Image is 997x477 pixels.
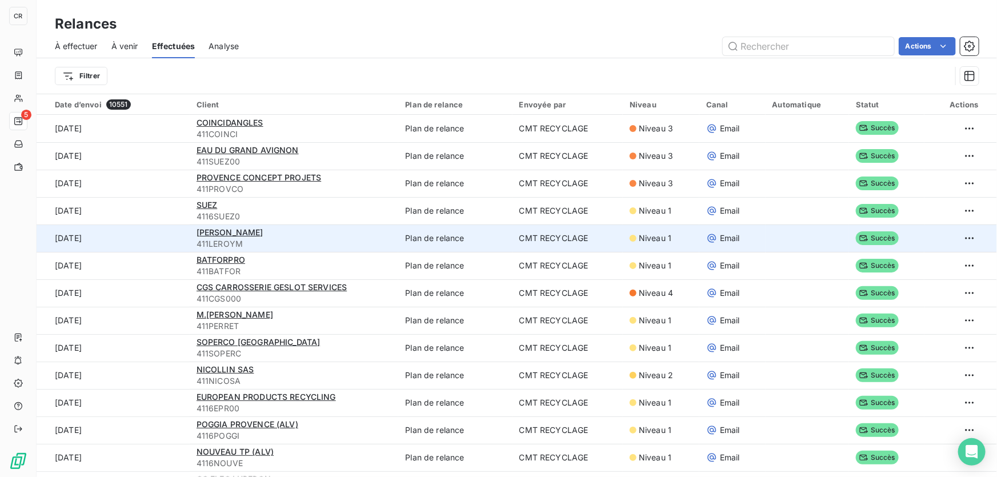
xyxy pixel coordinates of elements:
[720,424,740,436] span: Email
[856,286,899,300] span: Succès
[197,293,392,304] span: 411CGS000
[398,362,512,389] td: Plan de relance
[931,100,979,109] div: Actions
[720,452,740,463] span: Email
[720,397,740,408] span: Email
[197,320,392,332] span: 411PERRET
[55,41,98,52] span: À effectuer
[152,41,195,52] span: Effectuées
[856,100,918,109] div: Statut
[519,100,616,109] div: Envoyée par
[197,403,392,414] span: 4116EPR00
[720,342,740,354] span: Email
[197,364,254,374] span: NICOLLIN SAS
[723,37,894,55] input: Rechercher
[398,416,512,444] td: Plan de relance
[197,458,392,469] span: 4116NOUVE
[512,334,623,362] td: CMT RECYCLAGE
[197,173,322,182] span: PROVENCE CONCEPT PROJETS
[197,266,392,277] span: 411BATFOR
[720,123,740,134] span: Email
[856,231,899,245] span: Succès
[720,370,740,381] span: Email
[9,452,27,470] img: Logo LeanPay
[398,170,512,197] td: Plan de relance
[856,396,899,410] span: Succès
[720,150,740,162] span: Email
[856,314,899,327] span: Succès
[398,225,512,252] td: Plan de relance
[720,260,740,271] span: Email
[197,282,347,292] span: CGS CARROSSERIE GESLOT SERVICES
[55,67,107,85] button: Filtrer
[639,260,671,271] span: Niveau 1
[398,197,512,225] td: Plan de relance
[37,416,190,444] td: [DATE]
[639,150,673,162] span: Niveau 3
[197,200,218,210] span: SUEZ
[197,430,392,442] span: 4116POGGI
[512,252,623,279] td: CMT RECYCLAGE
[398,307,512,334] td: Plan de relance
[197,238,392,250] span: 411LEROYM
[512,362,623,389] td: CMT RECYCLAGE
[512,115,623,142] td: CMT RECYCLAGE
[639,370,673,381] span: Niveau 2
[197,129,392,140] span: 411COINCI
[639,452,671,463] span: Niveau 1
[197,419,298,429] span: POGGIA PROVENCE (ALV)
[37,389,190,416] td: [DATE]
[398,389,512,416] td: Plan de relance
[197,348,392,359] span: 411SOPERC
[639,178,673,189] span: Niveau 3
[639,342,671,354] span: Niveau 1
[9,7,27,25] div: CR
[37,279,190,307] td: [DATE]
[197,392,336,402] span: EUROPEAN PRODUCTS RECYCLING
[639,397,671,408] span: Niveau 1
[37,307,190,334] td: [DATE]
[37,225,190,252] td: [DATE]
[37,142,190,170] td: [DATE]
[512,142,623,170] td: CMT RECYCLAGE
[197,156,392,167] span: 411SUEZ00
[639,205,671,217] span: Niveau 1
[856,149,899,163] span: Succès
[55,99,183,110] div: Date d’envoi
[856,204,899,218] span: Succès
[37,197,190,225] td: [DATE]
[37,170,190,197] td: [DATE]
[512,279,623,307] td: CMT RECYCLAGE
[512,170,623,197] td: CMT RECYCLAGE
[630,100,692,109] div: Niveau
[512,416,623,444] td: CMT RECYCLAGE
[856,177,899,190] span: Succès
[106,99,131,110] span: 10551
[398,279,512,307] td: Plan de relance
[197,227,263,237] span: [PERSON_NAME]
[197,100,219,109] span: Client
[639,287,673,299] span: Niveau 4
[706,100,759,109] div: Canal
[197,310,273,319] span: M.[PERSON_NAME]
[639,424,671,436] span: Niveau 1
[37,115,190,142] td: [DATE]
[512,197,623,225] td: CMT RECYCLAGE
[21,110,31,120] span: 5
[899,37,956,55] button: Actions
[398,444,512,471] td: Plan de relance
[720,233,740,244] span: Email
[111,41,138,52] span: À venir
[772,100,842,109] div: Automatique
[720,178,740,189] span: Email
[197,118,263,127] span: COINCIDANGLES
[856,368,899,382] span: Succès
[197,255,245,264] span: BATFORPRO
[37,252,190,279] td: [DATE]
[197,337,321,347] span: SOPERCO [GEOGRAPHIC_DATA]
[398,252,512,279] td: Plan de relance
[856,451,899,464] span: Succès
[197,447,274,456] span: NOUVEAU TP (ALV)
[512,225,623,252] td: CMT RECYCLAGE
[512,444,623,471] td: CMT RECYCLAGE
